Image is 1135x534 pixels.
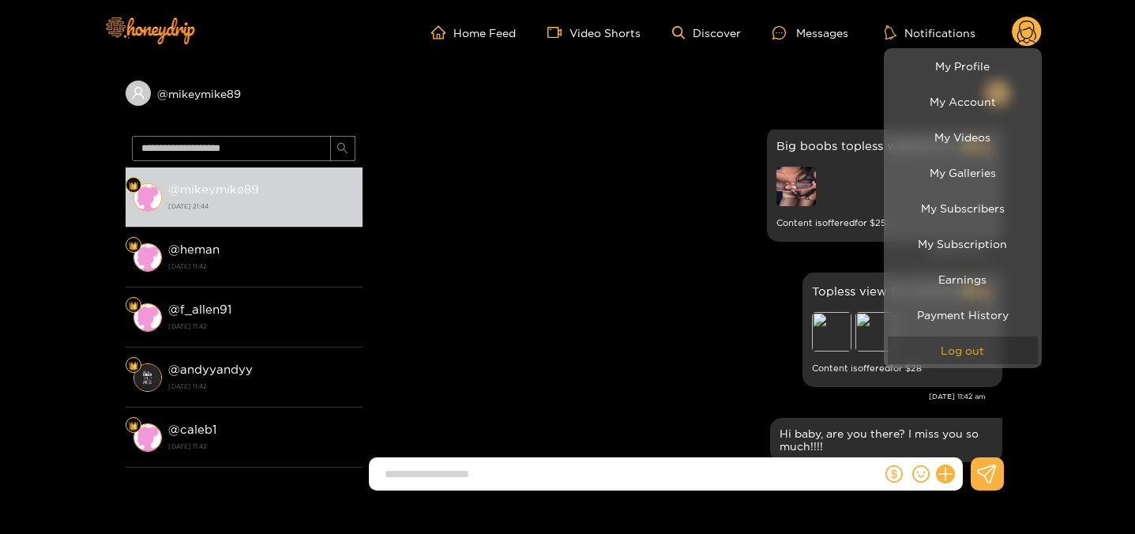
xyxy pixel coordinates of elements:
a: My Subscription [888,230,1038,258]
a: My Profile [888,52,1038,80]
a: My Subscribers [888,194,1038,222]
a: My Account [888,88,1038,115]
a: Payment History [888,301,1038,329]
a: Earnings [888,265,1038,293]
a: My Videos [888,123,1038,151]
button: Log out [888,337,1038,364]
a: My Galleries [888,159,1038,186]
